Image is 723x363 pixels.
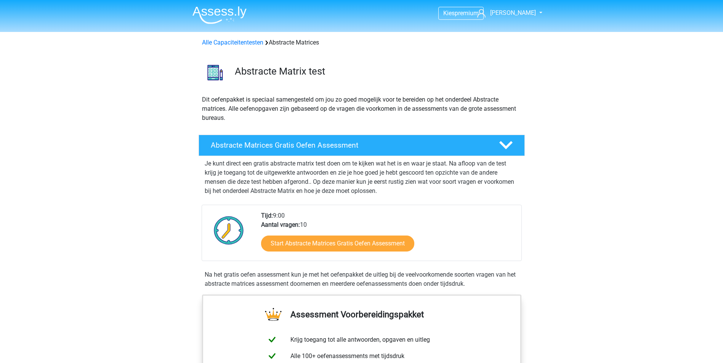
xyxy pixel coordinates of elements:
a: Kiespremium [439,8,483,18]
span: premium [455,10,479,17]
a: Abstracte Matrices Gratis Oefen Assessment [196,135,528,156]
h3: Abstracte Matrix test [235,65,519,77]
div: Abstracte Matrices [199,38,524,47]
p: Je kunt direct een gratis abstracte matrix test doen om te kijken wat het is en waar je staat. Na... [205,159,519,196]
img: Assessly [192,6,247,24]
span: Kies [443,10,455,17]
span: [PERSON_NAME] [490,9,536,16]
div: Na het gratis oefen assessment kun je met het oefenpakket de uitleg bij de veelvoorkomende soorte... [202,270,522,288]
b: Tijd: [261,212,273,219]
a: Alle Capaciteitentesten [202,39,263,46]
a: [PERSON_NAME] [474,8,537,18]
h4: Abstracte Matrices Gratis Oefen Assessment [211,141,487,150]
div: 9:00 10 [255,211,521,261]
img: Klok [210,211,248,249]
p: Dit oefenpakket is speciaal samengesteld om jou zo goed mogelijk voor te bereiden op het onderdee... [202,95,521,123]
img: abstracte matrices [199,56,231,89]
b: Aantal vragen: [261,221,300,228]
a: Start Abstracte Matrices Gratis Oefen Assessment [261,236,414,252]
